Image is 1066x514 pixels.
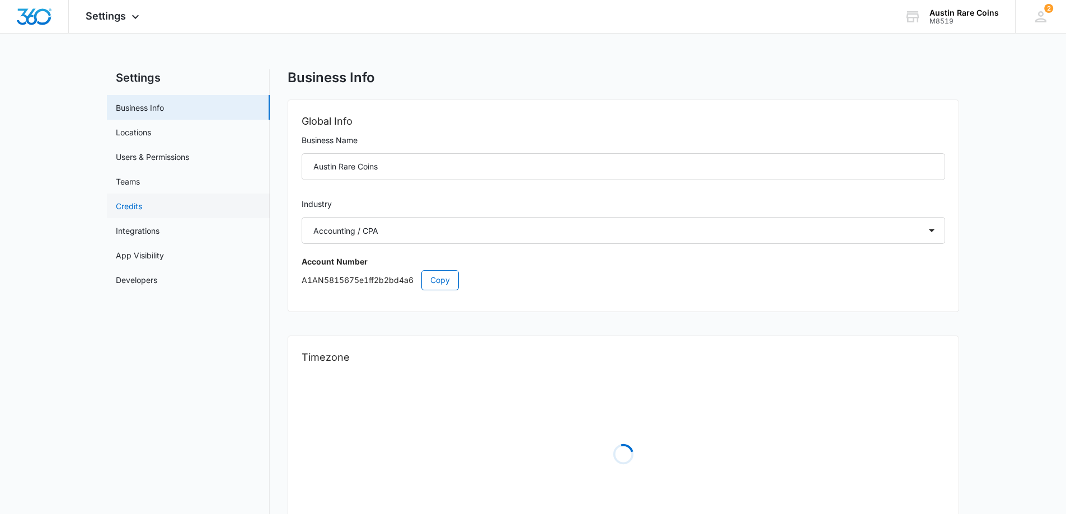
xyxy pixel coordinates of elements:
h2: Global Info [302,114,945,129]
strong: Account Number [302,257,368,266]
a: Credits [116,200,142,212]
span: Copy [430,274,450,286]
h1: Business Info [288,69,375,86]
a: App Visibility [116,249,164,261]
h2: Settings [107,69,270,86]
div: notifications count [1044,4,1053,13]
div: account id [929,17,999,25]
span: Settings [86,10,126,22]
span: 2 [1044,4,1053,13]
a: Integrations [116,225,159,237]
a: Developers [116,274,157,286]
a: Business Info [116,102,164,114]
label: Industry [302,198,945,210]
div: account name [929,8,999,17]
button: Copy [421,270,459,290]
label: Business Name [302,134,945,147]
a: Users & Permissions [116,151,189,163]
a: Locations [116,126,151,138]
h2: Timezone [302,350,945,365]
a: Teams [116,176,140,187]
p: A1AN5815675e1ff2b2bd4a6 [302,270,945,290]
